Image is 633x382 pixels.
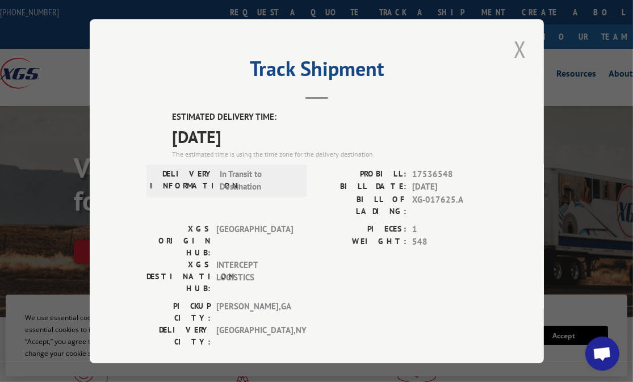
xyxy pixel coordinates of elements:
label: DELIVERY CITY: [146,324,211,347]
span: In Transit to Destination [220,167,296,193]
span: 17536548 [412,167,487,180]
span: XG-017625.A [412,193,487,217]
label: ESTIMATED DELIVERY TIME: [172,111,487,124]
label: PIECES: [317,223,406,236]
label: BILL OF LADING: [317,193,406,217]
h2: Track Shipment [146,61,487,82]
span: 1 [412,223,487,236]
span: [GEOGRAPHIC_DATA] , NY [216,324,293,347]
label: XGS DESTINATION HUB: [146,258,211,294]
span: [PERSON_NAME] , GA [216,300,293,324]
span: [GEOGRAPHIC_DATA] [216,223,293,258]
label: XGS ORIGIN HUB: [146,223,211,258]
label: PICKUP CITY: [146,300,211,324]
span: INTERCEPT LOGISTICS [216,258,293,294]
label: BILL DATE: [317,180,406,194]
button: Close modal [510,33,530,65]
a: Open chat [585,337,619,371]
label: DELIVERY INFORMATION: [150,167,214,193]
span: [DATE] [412,180,487,194]
div: The estimated time is using the time zone for the delivery destination. [172,149,487,159]
span: [DATE] [172,123,487,149]
label: PROBILL: [317,167,406,180]
span: 548 [412,236,487,249]
label: WEIGHT: [317,236,406,249]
